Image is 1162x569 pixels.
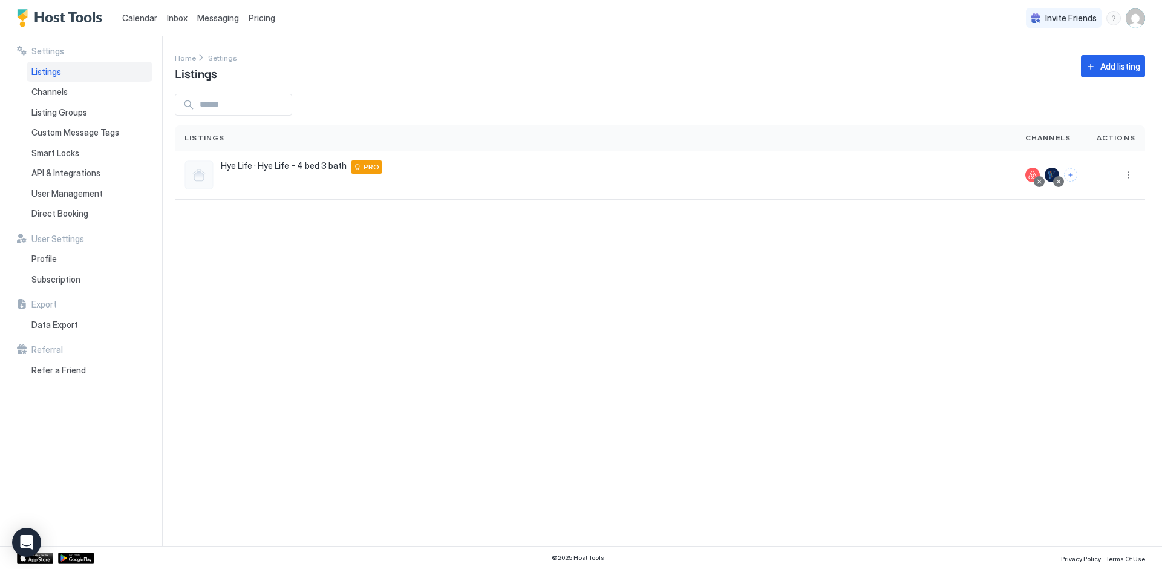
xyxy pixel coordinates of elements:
span: Settings [31,46,64,57]
span: Custom Message Tags [31,127,119,138]
span: Pricing [249,13,275,24]
span: Channels [1025,133,1071,143]
a: Home [175,51,196,64]
div: Breadcrumb [175,51,196,64]
a: Subscription [27,269,152,290]
a: Google Play Store [58,553,94,564]
a: Terms Of Use [1106,551,1145,564]
a: Messaging [197,12,239,24]
a: Host Tools Logo [17,9,108,27]
div: User profile [1126,8,1145,28]
div: Breadcrumb [208,51,237,64]
span: User Settings [31,234,84,245]
a: Profile [27,249,152,269]
span: Actions [1097,133,1135,143]
span: Invite Friends [1045,13,1097,24]
span: Inbox [167,13,188,23]
a: App Store [17,553,53,564]
a: Calendar [122,12,157,24]
span: Smart Locks [31,148,79,159]
a: User Management [27,183,152,204]
span: Terms Of Use [1106,555,1145,562]
span: Listings [175,64,217,82]
a: Privacy Policy [1061,551,1101,564]
a: Listing Groups [27,102,152,123]
span: Calendar [122,13,157,23]
a: Smart Locks [27,143,152,163]
span: User Management [31,188,103,199]
span: Export [31,299,57,310]
span: PRO [364,162,379,173]
div: menu [1106,11,1121,25]
div: menu [1121,168,1135,182]
a: Data Export [27,315,152,335]
span: Channels [31,87,68,97]
span: Listing Groups [31,107,87,118]
span: Home [175,53,196,62]
a: Custom Message Tags [27,122,152,143]
span: Messaging [197,13,239,23]
span: Direct Booking [31,208,88,219]
button: Add listing [1081,55,1145,77]
span: Referral [31,344,63,355]
a: Refer a Friend [27,360,152,381]
a: Direct Booking [27,203,152,224]
span: Listings [31,67,61,77]
button: More options [1121,168,1135,182]
span: Settings [208,53,237,62]
span: Data Export [31,320,78,331]
span: Subscription [31,274,80,285]
a: Settings [208,51,237,64]
span: API & Integrations [31,168,100,179]
a: Channels [27,82,152,102]
a: Listings [27,62,152,82]
div: Add listing [1100,60,1140,73]
span: Hye Life · Hye Life - 4 bed 3 bath [221,160,347,171]
span: Refer a Friend [31,365,86,376]
button: Connect channels [1064,168,1077,182]
span: Privacy Policy [1061,555,1101,562]
span: Listings [184,133,225,143]
a: Inbox [167,12,188,24]
input: Input Field [195,94,292,115]
div: Open Intercom Messenger [12,528,41,557]
span: Profile [31,254,57,265]
span: © 2025 Host Tools [552,554,604,562]
a: API & Integrations [27,163,152,183]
